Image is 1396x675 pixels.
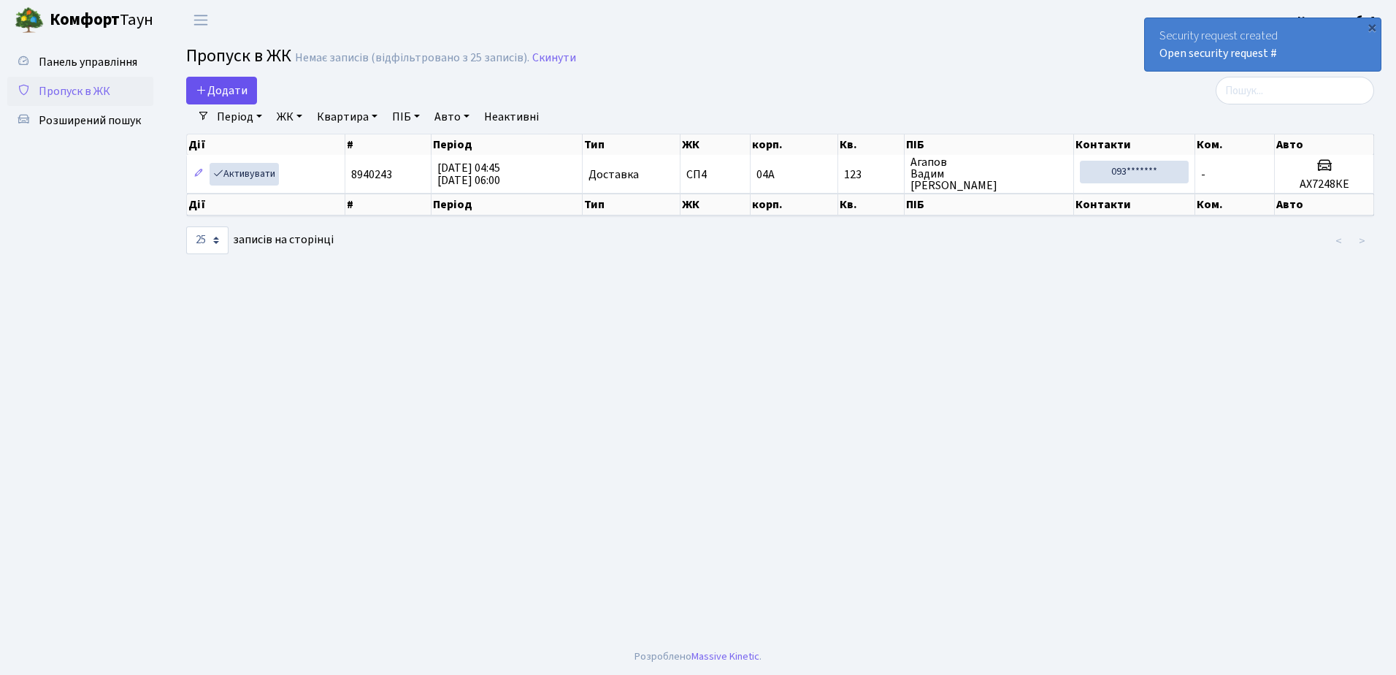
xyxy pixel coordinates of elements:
th: Період [432,194,583,216]
a: Скинути [532,51,576,65]
span: Розширений пошук [39,113,141,129]
span: Таун [50,8,153,33]
b: Комфорт [50,8,120,31]
a: Open security request # [1159,45,1277,61]
th: Ком. [1195,134,1275,155]
a: Період [211,104,268,129]
span: Додати [196,83,248,99]
a: ЖК [271,104,308,129]
span: Пропуск в ЖК [186,43,291,69]
span: [DATE] 04:45 [DATE] 06:00 [437,160,500,188]
label: записів на сторінці [186,226,334,254]
img: logo.png [15,6,44,35]
th: Авто [1275,194,1374,216]
span: - [1201,167,1205,183]
th: Дії [187,194,345,216]
span: 04А [756,167,775,183]
a: Авто [429,104,475,129]
th: Дії [187,134,345,155]
th: Контакти [1074,194,1196,216]
a: Розширений пошук [7,106,153,135]
th: Ком. [1195,194,1275,216]
span: 8940243 [351,167,392,183]
div: × [1365,20,1379,34]
th: # [345,194,432,216]
th: Кв. [838,194,905,216]
th: # [345,134,432,155]
th: Період [432,134,583,155]
span: 123 [844,169,898,180]
span: Пропуск в ЖК [39,83,110,99]
a: Пропуск в ЖК [7,77,153,106]
a: Неактивні [478,104,545,129]
h5: АХ7248КЕ [1281,178,1368,191]
th: ЖК [680,194,751,216]
div: Security request created [1145,18,1381,71]
th: Тип [583,194,680,216]
a: Додати [186,77,257,104]
th: Тип [583,134,680,155]
th: ПІБ [905,134,1073,155]
th: Контакти [1074,134,1196,155]
span: Доставка [588,169,639,180]
th: корп. [751,134,838,155]
a: Консьєрж б. 4. [1297,12,1378,29]
a: Квартира [311,104,383,129]
b: Консьєрж б. 4. [1297,12,1378,28]
select: записів на сторінці [186,226,229,254]
span: СП4 [686,169,745,180]
th: корп. [751,194,838,216]
span: Агапов Вадим [PERSON_NAME] [910,156,1067,191]
a: ПІБ [386,104,426,129]
a: Massive Kinetic [691,649,759,664]
input: Пошук... [1216,77,1374,104]
button: Переключити навігацію [183,8,219,32]
span: Панель управління [39,54,137,70]
a: Панель управління [7,47,153,77]
th: ЖК [680,134,751,155]
div: Розроблено . [634,649,762,665]
th: Кв. [838,134,905,155]
div: Немає записів (відфільтровано з 25 записів). [295,51,529,65]
th: Авто [1275,134,1374,155]
a: Активувати [210,163,279,186]
th: ПІБ [905,194,1073,216]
